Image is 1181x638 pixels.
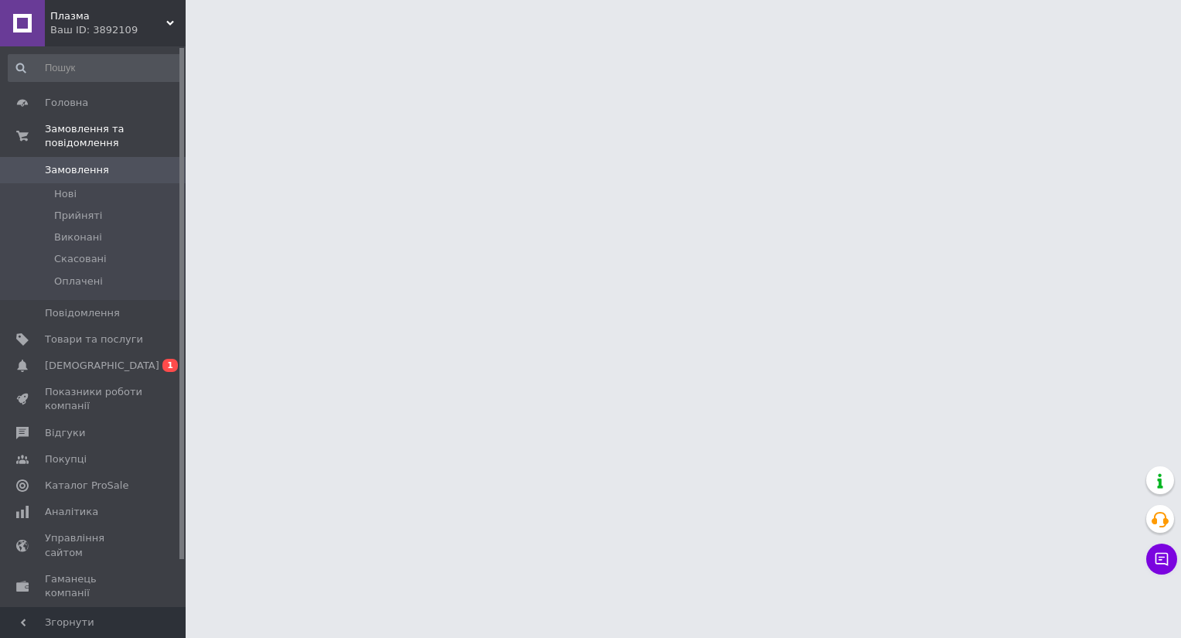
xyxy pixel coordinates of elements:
[54,252,107,266] span: Скасовані
[45,306,120,320] span: Повідомлення
[54,187,77,201] span: Нові
[45,96,88,110] span: Головна
[45,359,159,373] span: [DEMOGRAPHIC_DATA]
[45,479,128,493] span: Каталог ProSale
[54,230,102,244] span: Виконані
[45,531,143,559] span: Управління сайтом
[45,426,85,440] span: Відгуки
[162,359,178,372] span: 1
[50,23,186,37] div: Ваш ID: 3892109
[45,572,143,600] span: Гаманець компанії
[50,9,166,23] span: Плазма
[45,163,109,177] span: Замовлення
[54,209,102,223] span: Прийняті
[1146,544,1177,575] button: Чат з покупцем
[54,275,103,288] span: Оплачені
[45,122,186,150] span: Замовлення та повідомлення
[45,505,98,519] span: Аналітика
[45,385,143,413] span: Показники роботи компанії
[8,54,182,82] input: Пошук
[45,333,143,346] span: Товари та послуги
[45,452,87,466] span: Покупці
